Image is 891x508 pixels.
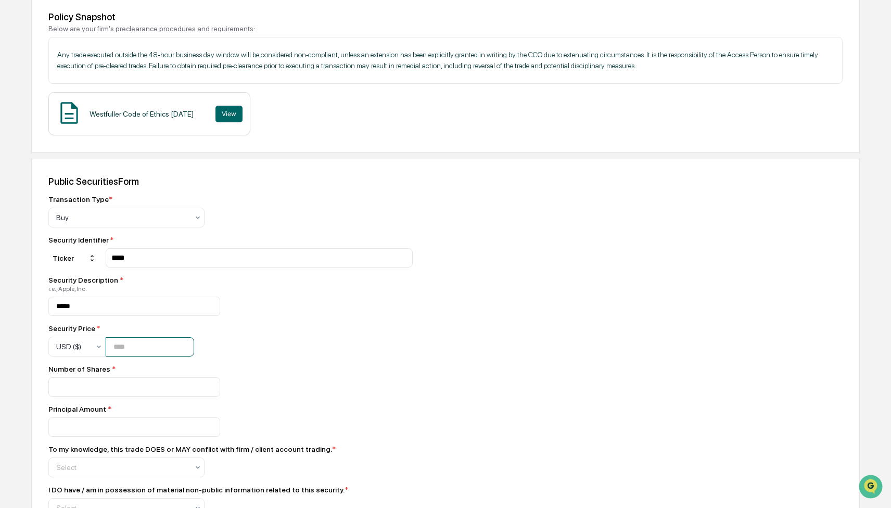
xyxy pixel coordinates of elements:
p: Any trade executed outside the 48‐hour business day window will be considered non‐compliant, unle... [57,49,834,71]
div: Ticker [48,250,100,266]
div: Westfuller Code of Ethics [DATE] [90,110,194,118]
div: Policy Snapshot [48,11,843,22]
a: 🖐️Preclearance [6,127,71,146]
a: 🔎Data Lookup [6,147,70,166]
iframe: Open customer support [858,474,886,502]
span: Preclearance [21,131,67,142]
div: Below are your firm's preclearance procedures and requirements: [48,24,843,33]
div: We're available if you need us! [35,90,132,98]
span: Pylon [104,176,126,184]
img: Document Icon [56,100,82,126]
div: Security Price [48,324,194,333]
span: Attestations [86,131,129,142]
div: I DO have / am in possession of material non-public information related to this security. [48,486,348,494]
div: Public Securities Form [48,176,843,187]
button: View [215,106,243,122]
div: Security Description [48,276,413,284]
span: Data Lookup [21,151,66,161]
a: 🗄️Attestations [71,127,133,146]
img: 1746055101610-c473b297-6a78-478c-a979-82029cc54cd1 [10,80,29,98]
div: 🖐️ [10,132,19,141]
p: How can we help? [10,22,189,39]
div: 🗄️ [75,132,84,141]
button: Start new chat [177,83,189,95]
div: i.e., Apple, Inc. [48,285,413,293]
div: Security Identifier [48,236,413,244]
div: Number of Shares [48,365,413,373]
div: Start new chat [35,80,171,90]
div: 🔎 [10,152,19,160]
div: Principal Amount [48,405,413,413]
a: Powered byPylon [73,176,126,184]
div: Transaction Type [48,195,112,204]
div: To my knowledge, this trade DOES or MAY conflict with firm / client account trading. [48,445,336,453]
